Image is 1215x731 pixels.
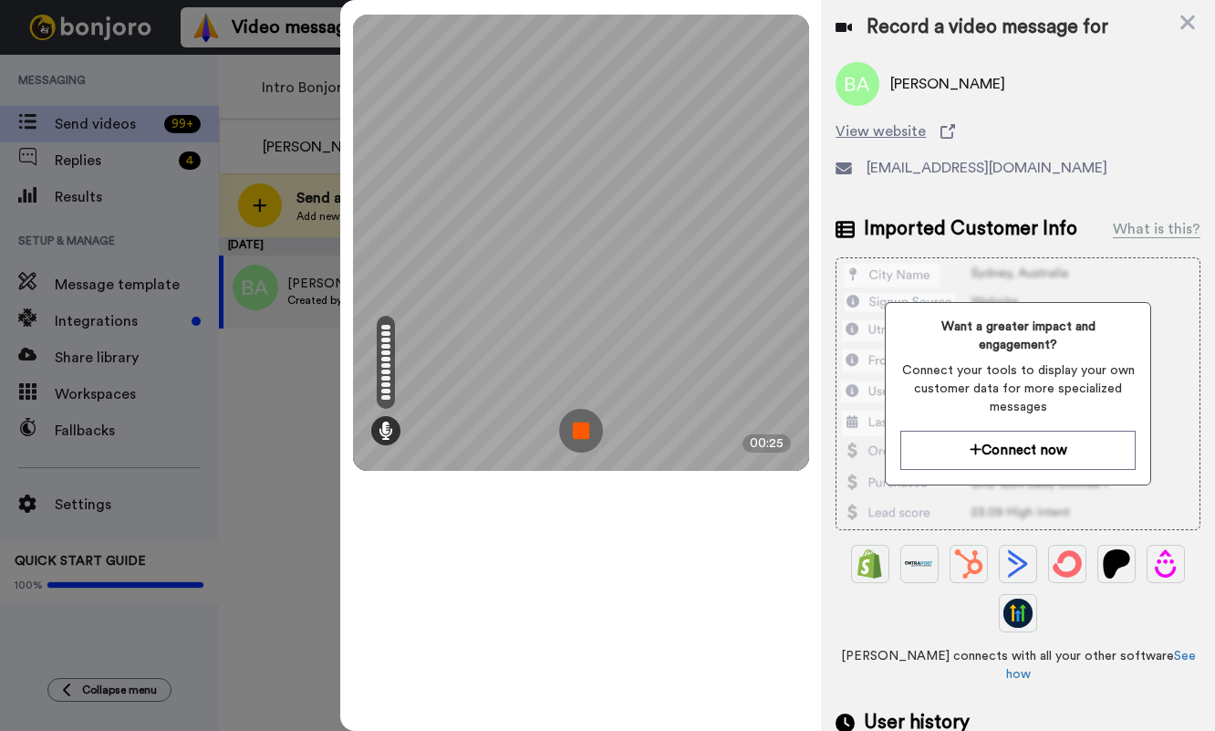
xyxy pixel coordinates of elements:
img: Hubspot [954,549,983,579]
img: ic_record_stop.svg [559,409,603,453]
span: View website [836,120,926,142]
span: Want a greater impact and engagement? [900,318,1136,354]
img: Drip [1151,549,1180,579]
span: [PERSON_NAME] connects with all your other software [836,647,1200,684]
a: See how [1006,650,1196,681]
img: GoHighLevel [1003,599,1033,628]
span: [EMAIL_ADDRESS][DOMAIN_NAME] [867,157,1107,179]
a: View website [836,120,1200,142]
img: Ontraport [905,549,934,579]
button: Connect now [900,431,1136,470]
img: Patreon [1102,549,1131,579]
span: Connect your tools to display your own customer data for more specialized messages [900,361,1136,416]
img: ConvertKit [1053,549,1082,579]
img: ActiveCampaign [1003,549,1033,579]
img: Shopify [856,549,885,579]
div: What is this? [1113,218,1200,240]
span: Imported Customer Info [864,215,1077,243]
div: 00:25 [742,434,791,453]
